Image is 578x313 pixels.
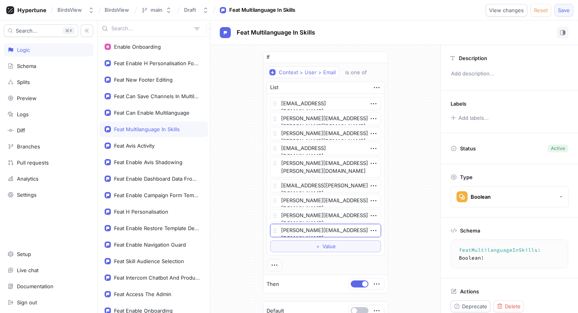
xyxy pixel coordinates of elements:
a: Documentation [4,280,93,293]
div: Documentation [17,283,53,289]
div: Preview [17,95,37,101]
button: Delete [493,300,524,312]
div: Logic [17,47,30,53]
span: Deprecate [462,304,487,309]
div: Pull requests [17,159,49,166]
button: Draft [181,4,212,16]
button: Deprecate [451,300,490,312]
div: Feat Skill Audience Selection [114,258,184,264]
span: Feat Multilanguage In Skills [237,29,315,36]
textarea: [PERSON_NAME][EMAIL_ADDRESS][DOMAIN_NAME] [270,194,381,207]
textarea: [PERSON_NAME][EMAIL_ADDRESS][DOMAIN_NAME] [270,209,381,222]
textarea: [PERSON_NAME][EMAIL_ADDRESS][PERSON_NAME][DOMAIN_NAME] [270,157,381,178]
textarea: [EMAIL_ADDRESS][DOMAIN_NAME] [270,97,381,110]
p: Add description... [447,67,571,81]
p: Type [460,174,473,180]
div: Feat Multilanguage In Skills [229,6,295,14]
p: Actions [460,288,479,295]
div: Diff [17,127,25,134]
span: BirdsView [105,7,129,13]
div: Boolean [471,194,491,200]
div: Settings [17,192,37,198]
input: Search... [111,25,191,33]
div: Feat Enable Avis Shadowing [114,159,182,165]
span: Delete [505,304,521,309]
span: Save [558,8,570,13]
div: Setup [17,251,31,257]
div: Feat Access The Admin [114,291,171,297]
span: Value [322,244,336,249]
div: List [270,84,278,92]
button: Reset [530,4,551,16]
textarea: [PERSON_NAME][EMAIL_ADDRESS][DOMAIN_NAME] [270,224,381,237]
textarea: [PERSON_NAME][EMAIL_ADDRESS][PERSON_NAME][DOMAIN_NAME] [270,127,381,140]
button: Search...K [4,24,78,37]
p: Then [267,280,279,288]
div: K [63,27,75,35]
div: Feat New Footer Editing [114,77,173,83]
div: Active [551,145,565,152]
div: Feat Can Enable Multilanguage [114,110,190,116]
div: Splits [17,79,30,85]
div: Draft [184,7,196,13]
div: Feat Enable Restore Template Design [114,225,200,231]
textarea: [EMAIL_ADDRESS][DOMAIN_NAME] [270,142,381,155]
button: View changes [486,4,527,16]
span: Search... [16,28,37,33]
div: Feat Intercom Chatbot And Product Tour [114,275,200,281]
div: Analytics [17,176,39,182]
div: Feat H Personalisation [114,209,168,215]
p: Labels [451,101,466,107]
div: is one of [345,69,367,76]
div: Feat Can Save Channels In Multilanguage [114,93,200,99]
span: ＋ [315,244,320,249]
div: Feat Enable Campaign Form Template Editor Guard [114,192,200,198]
button: Boolean [451,186,569,207]
textarea: [PERSON_NAME][EMAIL_ADDRESS][PERSON_NAME][DOMAIN_NAME] [270,112,381,125]
div: Sign out [17,299,37,306]
div: main [151,7,162,13]
div: Live chat [17,267,39,273]
div: Context > User > Email [279,69,336,76]
textarea: [EMAIL_ADDRESS][PERSON_NAME][DOMAIN_NAME] [270,179,381,192]
button: Save [554,4,573,16]
button: BirdsView [54,4,98,16]
p: Description [459,55,487,61]
p: Schema [460,227,480,234]
button: Context > User > Email [267,66,339,78]
button: main [138,4,175,16]
p: Status [460,143,476,154]
button: ＋Value [270,240,381,252]
div: Branches [17,143,40,150]
div: Feat Enable Dashboard Data From Timescale [114,176,200,182]
textarea: featMultilanguageInSkills: Boolean! [454,243,571,265]
div: BirdsView [57,7,82,13]
button: Add labels... [448,113,491,123]
div: Feat Multilanguage In Skills [114,126,180,132]
span: View changes [489,8,524,13]
span: Reset [534,8,548,13]
div: Logs [17,111,29,117]
div: Enable Onboarding [114,44,161,50]
div: Schema [17,63,36,69]
div: Feat Avis Activity [114,143,155,149]
button: is one of [342,66,378,78]
div: Feat Enable H Personalisation For Missing Skills [114,60,200,66]
div: Feat Enable Navigation Guard [114,242,186,248]
p: If [267,53,270,61]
